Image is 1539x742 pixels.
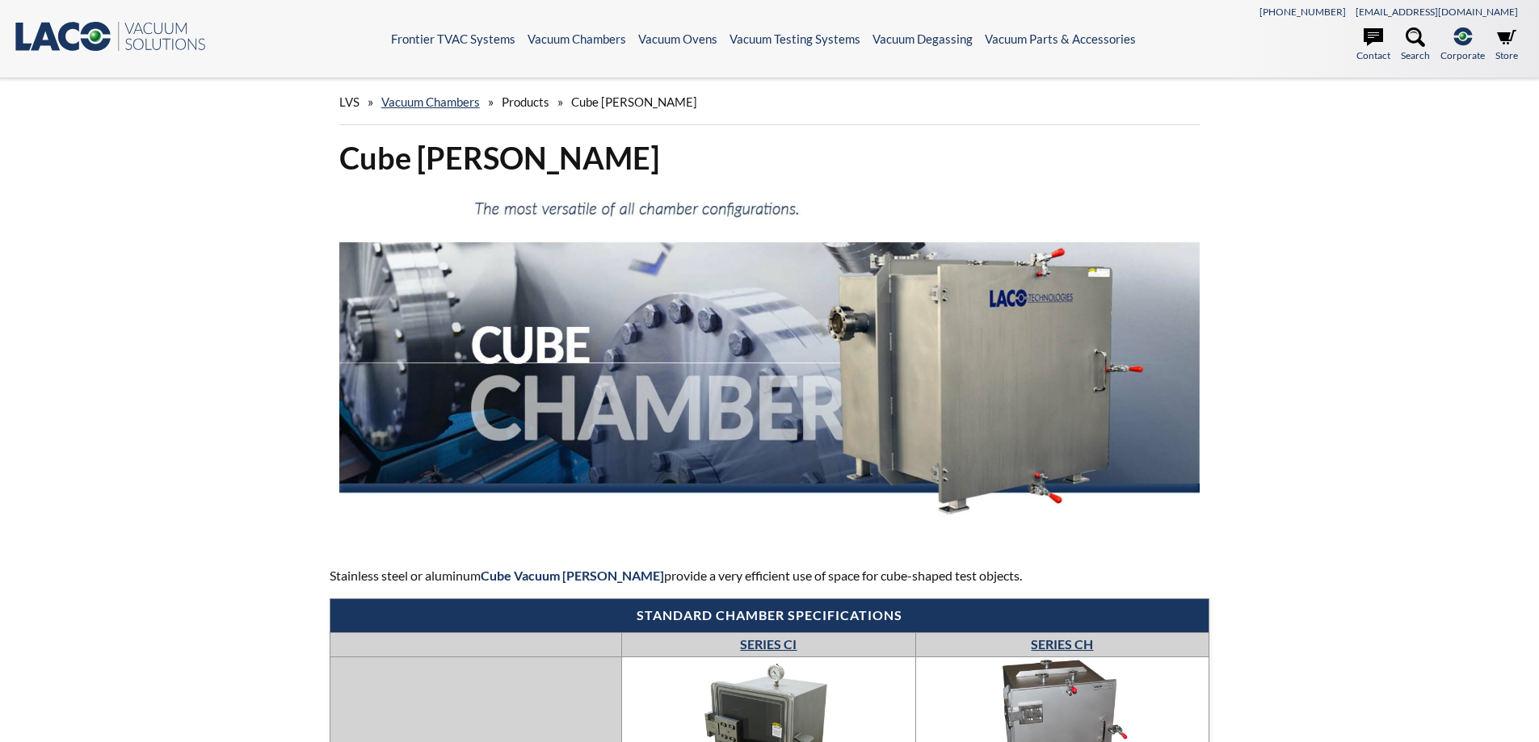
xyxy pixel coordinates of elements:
span: LVS [339,94,360,109]
h4: Standard chamber specifications [338,607,1201,624]
img: Cube Chambers header [339,191,1201,534]
a: Store [1495,27,1518,63]
a: SERIES CH [1031,636,1093,652]
span: Corporate [1440,48,1485,63]
a: Vacuum Parts & Accessories [985,31,1136,46]
div: » » » [339,79,1201,125]
a: Search [1401,27,1430,63]
a: Vacuum Chambers [381,94,480,109]
span: Products [502,94,549,109]
a: Vacuum Ovens [638,31,717,46]
a: Vacuum Testing Systems [730,31,860,46]
a: Vacuum Chambers [528,31,626,46]
span: Cube [PERSON_NAME] [571,94,697,109]
p: Stainless steel or aluminum provide a very efficient use of space for cube-shaped test objects. [330,565,1210,586]
h1: Cube [PERSON_NAME] [339,138,1201,178]
a: Vacuum Degassing [873,31,973,46]
a: [EMAIL_ADDRESS][DOMAIN_NAME] [1356,6,1518,18]
a: Frontier TVAC Systems [391,31,515,46]
a: Contact [1356,27,1390,63]
strong: Cube Vacuum [PERSON_NAME] [481,568,664,583]
a: SERIES CI [740,636,797,652]
a: [PHONE_NUMBER] [1259,6,1346,18]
